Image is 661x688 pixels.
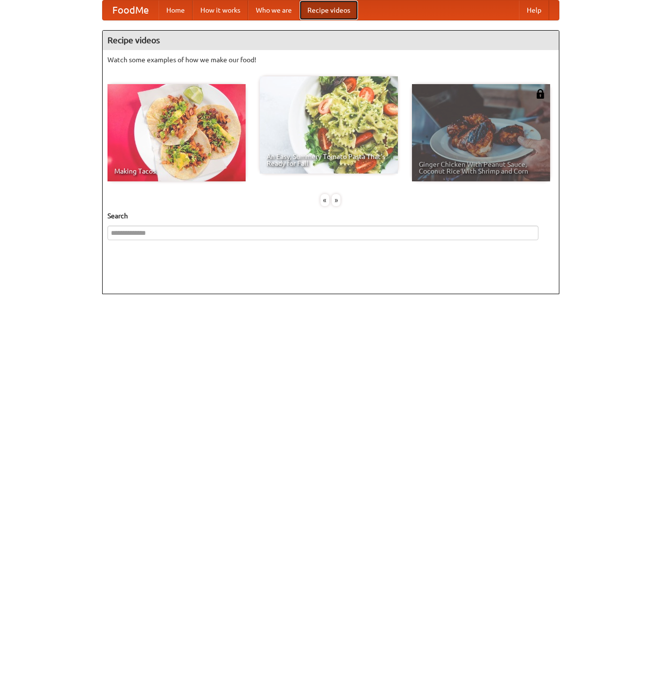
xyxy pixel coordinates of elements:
a: Home [159,0,193,20]
a: Recipe videos [300,0,358,20]
img: 483408.png [536,89,545,99]
h5: Search [107,211,554,221]
a: Making Tacos [107,84,246,181]
h4: Recipe videos [103,31,559,50]
a: An Easy, Summery Tomato Pasta That's Ready for Fall [260,76,398,174]
span: An Easy, Summery Tomato Pasta That's Ready for Fall [267,153,391,167]
a: Who we are [248,0,300,20]
div: « [321,194,329,206]
a: How it works [193,0,248,20]
a: FoodMe [103,0,159,20]
a: Help [519,0,549,20]
span: Making Tacos [114,168,239,175]
div: » [332,194,340,206]
p: Watch some examples of how we make our food! [107,55,554,65]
